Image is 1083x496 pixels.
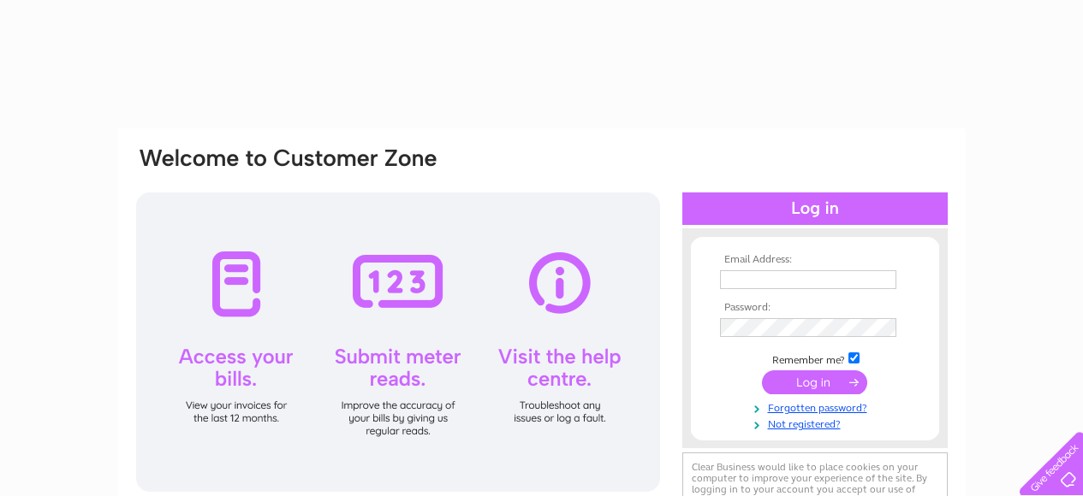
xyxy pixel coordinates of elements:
th: Password: [716,302,914,314]
th: Email Address: [716,254,914,266]
td: Remember me? [716,350,914,367]
a: Not registered? [720,415,914,431]
a: Forgotten password? [720,399,914,415]
input: Submit [762,370,867,394]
